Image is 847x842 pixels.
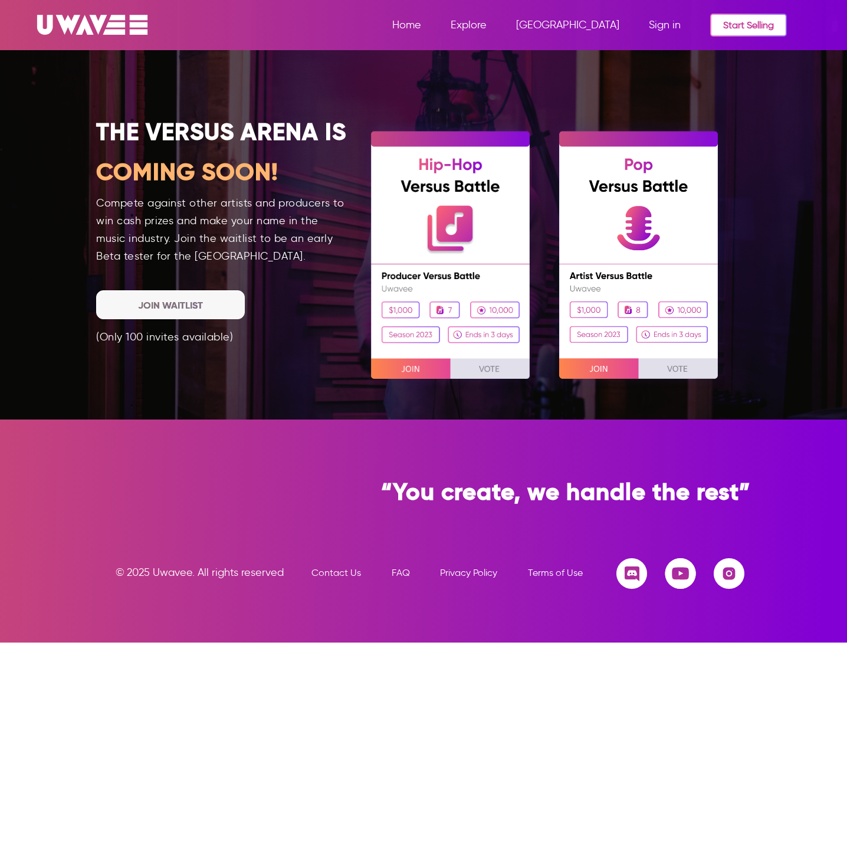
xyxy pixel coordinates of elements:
[723,19,774,31] span: Start Selling
[544,114,733,391] img: pic
[616,558,647,589] img: ic_discord.svg
[665,558,696,589] img: ic_youtube.svg
[392,18,451,31] a: Home
[96,157,278,186] span: COMING SOON!
[440,567,497,578] a: Privacy Policy
[96,330,233,343] span: (Only 100 invites available)
[311,567,361,578] a: Contact Us
[392,567,410,578] a: FAQ
[22,11,163,39] img: logo-white.png
[96,117,346,146] span: THE VERSUS ARENA IS
[649,18,681,31] span: Sign in
[96,196,344,263] span: Compete against other artists and producers to win cash prizes and make your name in the music in...
[116,565,284,581] span: © 2025 Uwavee. All rights reserved
[710,14,787,37] a: Start Selling
[381,477,751,506] span: “You create, we handle the rest”
[392,18,421,31] span: Home
[356,114,544,391] img: pic
[714,558,744,589] img: ic_instagram.svg
[528,567,583,578] a: Terms of Use
[451,18,516,31] a: Explore
[649,18,710,31] a: Sign in
[451,18,487,31] span: Explore
[516,18,619,31] span: [GEOGRAPHIC_DATA]
[516,18,649,31] a: [GEOGRAPHIC_DATA]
